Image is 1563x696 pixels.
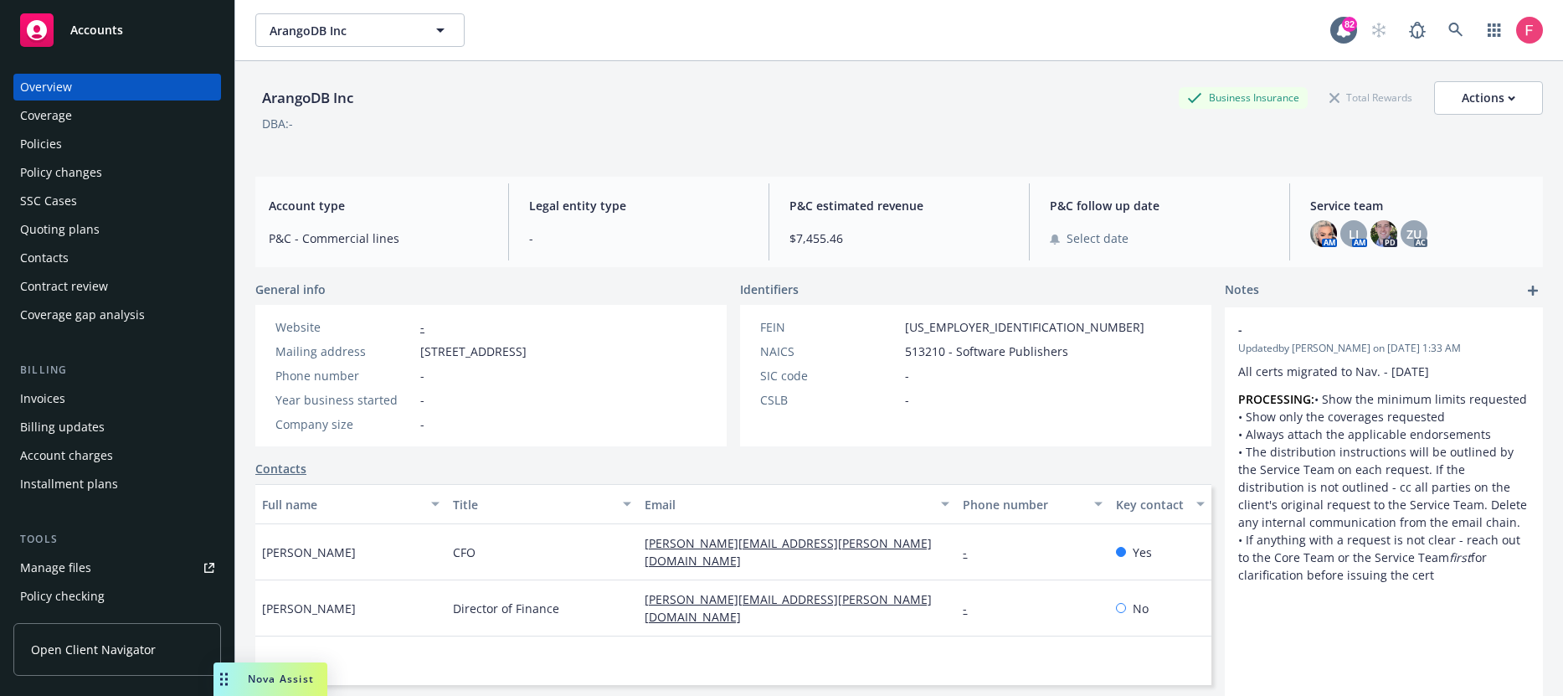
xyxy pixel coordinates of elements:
[645,535,932,569] a: [PERSON_NAME][EMAIL_ADDRESS][PERSON_NAME][DOMAIN_NAME]
[20,554,91,581] div: Manage files
[446,484,637,524] button: Title
[1109,484,1211,524] button: Key contact
[905,318,1144,336] span: [US_EMPLOYER_IDENTIFICATION_NUMBER]
[13,159,221,186] a: Policy changes
[1238,363,1530,380] p: All certs migrated to Nav. - [DATE]
[262,496,421,513] div: Full name
[70,23,123,37] span: Accounts
[1238,390,1530,584] p: • Show the minimum limits requested • Show only the coverages requested • Always attach the appli...
[20,583,105,610] div: Policy checking
[275,343,414,360] div: Mailing address
[1478,13,1511,47] a: Switch app
[13,188,221,214] a: SSC Cases
[13,131,221,157] a: Policies
[13,216,221,243] a: Quoting plans
[20,74,72,101] div: Overview
[1067,229,1129,247] span: Select date
[20,188,77,214] div: SSC Cases
[1133,600,1149,617] span: No
[20,302,145,328] div: Coverage gap analysis
[1050,197,1269,214] span: P&C follow up date
[1133,544,1152,561] span: Yes
[453,544,476,561] span: CFO
[13,302,221,328] a: Coverage gap analysis
[740,281,799,298] span: Identifiers
[275,318,414,336] div: Website
[262,544,356,561] span: [PERSON_NAME]
[275,367,414,384] div: Phone number
[1310,197,1530,214] span: Service team
[645,591,932,625] a: [PERSON_NAME][EMAIL_ADDRESS][PERSON_NAME][DOMAIN_NAME]
[1462,82,1515,114] div: Actions
[760,391,898,409] div: CSLB
[262,115,293,132] div: DBA: -
[13,554,221,581] a: Manage files
[1238,341,1530,356] span: Updated by [PERSON_NAME] on [DATE] 1:33 AM
[20,385,65,412] div: Invoices
[1310,220,1337,247] img: photo
[13,362,221,379] div: Billing
[645,496,932,513] div: Email
[262,600,356,617] span: [PERSON_NAME]
[1342,15,1357,30] div: 82
[1116,496,1186,513] div: Key contact
[255,87,360,109] div: ArangoDB Inc
[20,102,72,129] div: Coverage
[255,281,326,298] span: General info
[1362,13,1396,47] a: Start snowing
[453,600,559,617] span: Director of Finance
[255,484,446,524] button: Full name
[1225,281,1259,301] span: Notes
[255,460,306,477] a: Contacts
[956,484,1109,524] button: Phone number
[20,273,108,300] div: Contract review
[13,7,221,54] a: Accounts
[453,496,612,513] div: Title
[905,367,909,384] span: -
[963,601,980,616] a: -
[905,343,1068,360] span: 513210 - Software Publishers
[1439,13,1473,47] a: Search
[20,159,102,186] div: Policy changes
[1225,307,1543,597] div: -Updatedby [PERSON_NAME] on [DATE] 1:33 AMAll certs migrated to Nav. - [DATE]PROCESSING:• Show th...
[1238,391,1314,407] strong: PROCESSING:
[13,471,221,498] a: Installment plans
[1321,87,1421,108] div: Total Rewards
[1238,321,1486,338] span: -
[269,197,488,214] span: Account type
[420,391,424,409] span: -
[20,442,113,469] div: Account charges
[1370,220,1397,247] img: photo
[13,442,221,469] a: Account charges
[248,672,314,686] span: Nova Assist
[31,641,156,658] span: Open Client Navigator
[1401,13,1434,47] a: Report a Bug
[963,544,980,560] a: -
[1349,225,1359,243] span: LI
[13,245,221,271] a: Contacts
[13,273,221,300] a: Contract review
[255,13,465,47] button: ArangoDB Inc
[20,471,118,498] div: Installment plans
[269,229,488,247] span: P&C - Commercial lines
[270,22,414,39] span: ArangoDB Inc
[1406,225,1422,243] span: ZU
[760,318,898,336] div: FEIN
[638,484,957,524] button: Email
[760,367,898,384] div: SIC code
[13,583,221,610] a: Policy checking
[789,229,1009,247] span: $7,455.46
[275,415,414,433] div: Company size
[760,343,898,360] div: NAICS
[13,385,221,412] a: Invoices
[13,74,221,101] a: Overview
[529,229,748,247] span: -
[420,367,424,384] span: -
[1523,281,1543,301] a: add
[13,414,221,441] a: Billing updates
[420,319,424,335] a: -
[20,245,69,271] div: Contacts
[20,414,105,441] div: Billing updates
[905,391,909,409] span: -
[420,343,527,360] span: [STREET_ADDRESS]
